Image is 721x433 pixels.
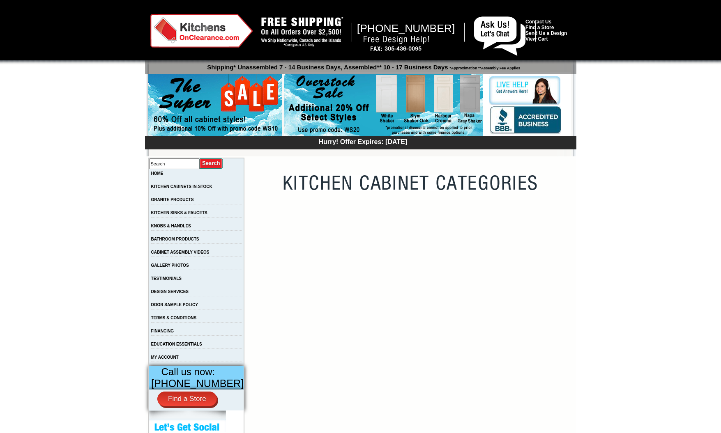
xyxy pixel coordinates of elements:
a: Find a Store [525,25,554,30]
a: CABINET ASSEMBLY VIDEOS [151,250,210,254]
p: Shipping* Unassembled 7 - 14 Business Days, Assembled** 10 - 17 Business Days [149,60,576,71]
a: MY ACCOUNT [151,355,179,360]
a: KITCHEN CABINETS IN-STOCK [151,184,212,189]
a: TERMS & CONDITIONS [151,316,197,320]
a: TESTIMONIALS [151,276,182,281]
a: DESIGN SERVICES [151,289,189,294]
a: Find a Store [157,392,217,406]
a: GRANITE PRODUCTS [151,197,194,202]
span: [PHONE_NUMBER] [357,22,455,34]
a: KNOBS & HANDLES [151,224,191,228]
a: DOOR SAMPLE POLICY [151,302,198,307]
a: FINANCING [151,329,174,333]
span: [PHONE_NUMBER] [151,378,244,389]
a: KITCHEN SINKS & FAUCETS [151,211,207,215]
div: Hurry! Offer Expires: [DATE] [149,137,576,146]
input: Submit [200,158,223,169]
a: Send Us a Design [525,30,567,36]
a: BATHROOM PRODUCTS [151,237,199,241]
span: Call us now: [161,366,215,377]
span: *Approximation **Assembly Fee Applies [448,64,521,70]
img: Kitchens on Clearance Logo [150,14,253,48]
a: View Cart [525,36,548,42]
a: HOME [151,171,164,176]
a: GALLERY PHOTOS [151,263,189,268]
a: Contact Us [525,19,551,25]
a: EDUCATION ESSENTIALS [151,342,202,346]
